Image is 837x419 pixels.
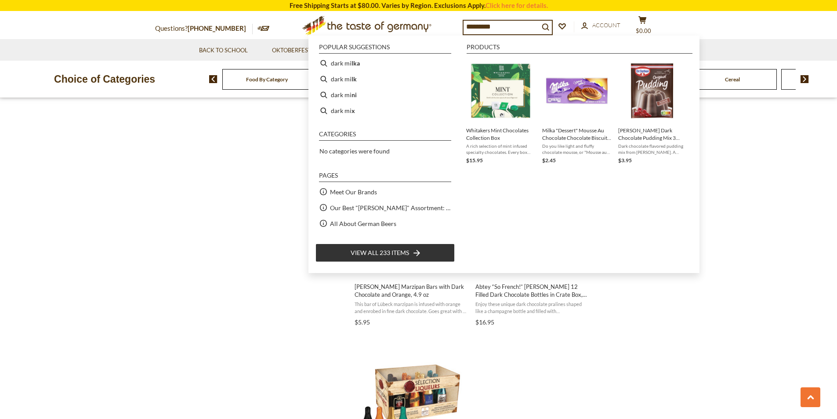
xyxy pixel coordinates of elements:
li: Whitakers Mint Chocolates Collection Box [463,55,539,168]
a: All About German Beers [330,219,396,229]
span: $5.95 [355,318,370,326]
li: Pages [319,172,451,182]
a: Dr. Oetker Dark Chocolate Pudding[PERSON_NAME] Dark Chocolate Pudding Mix 3 Packets, 37g per pack... [618,59,687,165]
a: [PHONE_NUMBER] [188,24,246,32]
span: Whitakers Mint Chocolates Collection Box [466,127,535,142]
li: View all 233 items [315,244,455,262]
li: dark milka [315,55,455,71]
span: View all 233 items [351,248,409,258]
span: Milka "Dessert" Mousse Au Chocolate Chocolate Biscuit, 100g [542,127,611,142]
p: Questions? [155,23,253,34]
a: Meet Our Brands [330,187,377,197]
a: Our Best "[PERSON_NAME]" Assortment: 33 Choices For The Grillabend [330,203,451,213]
li: Our Best "[PERSON_NAME]" Assortment: 33 Choices For The Grillabend [315,200,455,215]
li: Products [467,44,692,54]
li: dark mini [315,87,455,103]
span: Account [592,22,620,29]
span: Enjoy these unique dark chocolate pralines shaped like a champagne bottle and filled with [PERSON... [475,301,589,314]
li: Dr. Oetker Dark Chocolate Pudding Mix 3 Packets, 37g per packet [615,55,691,168]
div: Instant Search Results [308,36,699,273]
b: lka [351,58,360,68]
img: Dr. Oetker Dark Chocolate Pudding [621,59,685,123]
span: $2.45 [542,157,556,164]
span: $16.95 [475,318,494,326]
li: Categories [319,131,451,141]
li: All About German Beers [315,215,455,231]
span: $15.95 [466,157,483,164]
a: Food By Category [246,76,288,83]
a: Back to School [199,46,248,55]
a: Cereal [725,76,740,83]
a: Whitakers Mint Collection ChocolatesWhitakers Mint Chocolates Collection BoxA rich selection of m... [466,59,535,165]
span: $0.00 [636,27,651,34]
span: Do you like light and fluffy chocolate mousse, or "Mousse au Chocolate" as it is called in [GEOGR... [542,143,611,155]
img: Milka "Dessert" Mousse Au Chocolate Chocolate Biscuit [545,59,609,123]
img: previous arrow [209,75,217,83]
span: A rich selection of mint infused specialty chocolates. Every box contains 26 individually wrapped... [466,143,535,155]
span: Abtey “So French!” [PERSON_NAME] 12 Filled Dark Chocolate Bottles in Crate Box, 5.47 oz [475,283,589,299]
span: [PERSON_NAME] Marzipan Bars with Dark Chocolate and Orange, 4.9 oz [355,283,468,299]
li: Milka "Dessert" Mousse Au Chocolate Chocolate Biscuit, 100g [539,55,615,168]
b: x [351,106,355,116]
a: Click here for details. [486,1,548,9]
span: No categories were found [319,147,390,155]
b: ni [351,90,357,100]
img: next arrow [801,75,809,83]
span: $3.95 [618,157,632,164]
a: Milka "Dessert" Mousse Au Chocolate Chocolate BiscuitMilka "Dessert" Mousse Au Chocolate Chocolat... [542,59,611,165]
li: dark milk [315,71,455,87]
li: Meet Our Brands [315,184,455,200]
span: Dark chocolate flavored pudding mix from [PERSON_NAME]. A quick and easy dessert. Perfect for tim... [618,143,687,155]
a: Account [581,21,620,30]
span: This bar of Lübeck marzipan is infused with orange and enrobed in fine dark chocolate. Goes great... [355,301,468,314]
span: [PERSON_NAME] Dark Chocolate Pudding Mix 3 Packets, 37g per packet [618,127,687,142]
b: lk [351,74,357,84]
button: $0.00 [630,16,656,38]
a: Oktoberfest [272,46,317,55]
li: Popular suggestions [319,44,451,54]
img: Whitakers Mint Collection Chocolates [469,59,533,123]
li: dark mix [315,103,455,119]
